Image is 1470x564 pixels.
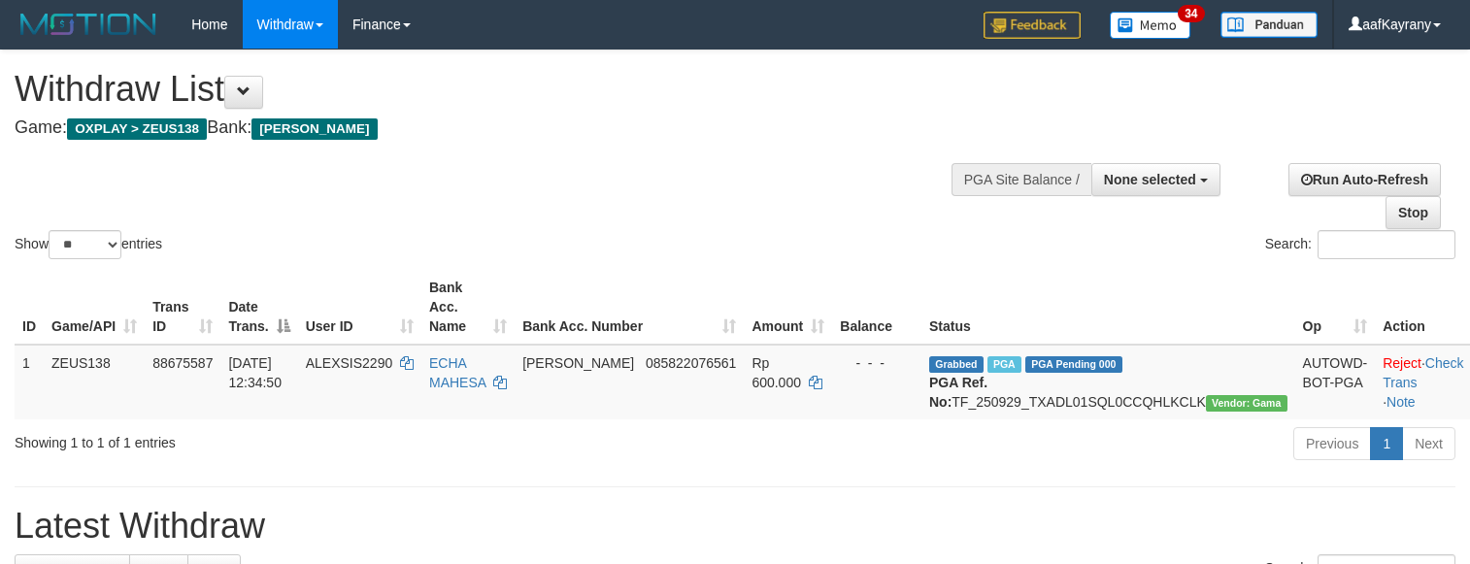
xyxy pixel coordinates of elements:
[152,355,213,371] span: 88675587
[522,355,634,371] span: [PERSON_NAME]
[1178,5,1204,22] span: 34
[15,230,162,259] label: Show entries
[306,355,393,371] span: ALEXSIS2290
[1206,395,1287,412] span: Vendor URL: https://trx31.1velocity.biz
[421,270,515,345] th: Bank Acc. Name: activate to sort column ascending
[1383,355,1421,371] a: Reject
[67,118,207,140] span: OXPLAY > ZEUS138
[251,118,377,140] span: [PERSON_NAME]
[1220,12,1318,38] img: panduan.png
[1295,345,1376,419] td: AUTOWD-BOT-PGA
[984,12,1081,39] img: Feedback.jpg
[1293,427,1371,460] a: Previous
[921,270,1295,345] th: Status
[1104,172,1196,187] span: None selected
[1370,427,1403,460] a: 1
[1318,230,1455,259] input: Search:
[228,355,282,390] span: [DATE] 12:34:50
[1295,270,1376,345] th: Op: activate to sort column ascending
[1288,163,1441,196] a: Run Auto-Refresh
[1386,394,1416,410] a: Note
[15,425,598,452] div: Showing 1 to 1 of 1 entries
[15,507,1455,546] h1: Latest Withdraw
[921,345,1295,419] td: TF_250929_TXADL01SQL0CCQHLKCLK
[840,353,914,373] div: - - -
[1386,196,1441,229] a: Stop
[15,70,960,109] h1: Withdraw List
[44,270,145,345] th: Game/API: activate to sort column ascending
[429,355,485,390] a: ECHA MAHESA
[1110,12,1191,39] img: Button%20Memo.svg
[1025,356,1122,373] span: PGA Pending
[49,230,121,259] select: Showentries
[987,356,1021,373] span: Marked by aafpengsreynich
[220,270,297,345] th: Date Trans.: activate to sort column descending
[744,270,832,345] th: Amount: activate to sort column ascending
[1091,163,1220,196] button: None selected
[15,345,44,419] td: 1
[1383,355,1463,390] a: Check Trans
[15,270,44,345] th: ID
[832,270,921,345] th: Balance
[298,270,421,345] th: User ID: activate to sort column ascending
[952,163,1091,196] div: PGA Site Balance /
[929,356,984,373] span: Grabbed
[752,355,801,390] span: Rp 600.000
[646,355,736,371] span: Copy 085822076561 to clipboard
[145,270,220,345] th: Trans ID: activate to sort column ascending
[44,345,145,419] td: ZEUS138
[1402,427,1455,460] a: Next
[515,270,744,345] th: Bank Acc. Number: activate to sort column ascending
[929,375,987,410] b: PGA Ref. No:
[1265,230,1455,259] label: Search:
[15,118,960,138] h4: Game: Bank:
[15,10,162,39] img: MOTION_logo.png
